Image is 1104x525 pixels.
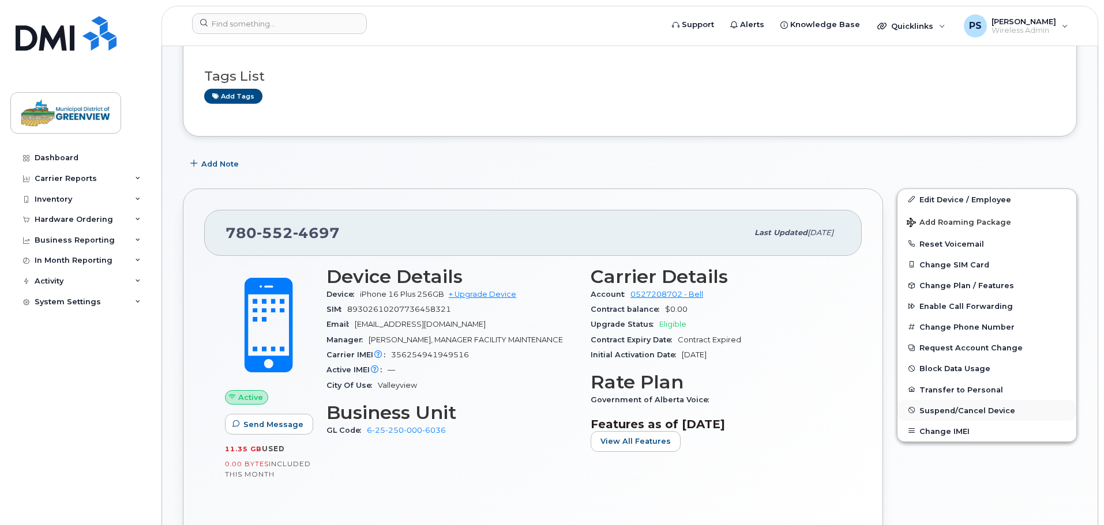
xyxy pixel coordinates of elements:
span: City Of Use [326,381,378,390]
span: Contract Expired [678,335,741,344]
span: Initial Activation Date [591,350,682,359]
button: Change Plan / Features [898,275,1076,296]
span: $0.00 [665,305,688,314]
button: Send Message [225,414,313,435]
h3: Rate Plan [591,372,841,392]
span: 4697 [293,224,340,241]
span: View All Features [600,436,671,447]
a: 6-25-250-000-6036 [367,426,446,435]
a: Edit Device / Employee [898,189,1076,210]
h3: Business Unit [326,402,577,423]
h3: Features as of [DATE] [591,417,841,431]
span: 552 [257,224,293,241]
span: [EMAIL_ADDRESS][DOMAIN_NAME] [355,320,486,328]
a: + Upgrade Device [449,290,516,299]
span: iPhone 16 Plus 256GB [360,290,444,299]
span: — [388,365,395,374]
h3: Device Details [326,266,577,287]
button: Request Account Change [898,337,1076,358]
span: GL Code [326,426,367,435]
a: 0527208702 - Bell [630,290,703,299]
button: Add Roaming Package [898,210,1076,233]
span: 89302610207736458321 [347,305,451,314]
span: [PERSON_NAME] [992,17,1056,26]
a: Alerts [722,13,772,36]
span: 356254941949516 [391,350,469,359]
span: Eligible [659,320,686,328]
button: Change IMEI [898,421,1076,441]
span: Last updated [754,228,808,237]
button: Suspend/Cancel Device [898,400,1076,421]
span: 780 [226,224,340,241]
a: Support [664,13,722,36]
a: Add tags [204,89,262,103]
span: Government of Alberta Voice [591,395,715,404]
span: [DATE] [682,350,707,359]
span: included this month [225,459,311,478]
span: PS [969,19,982,33]
span: [PERSON_NAME], MANAGER FACILITY MAINTENANCE [369,335,563,344]
button: Block Data Usage [898,358,1076,379]
span: Carrier IMEI [326,350,391,359]
button: Enable Call Forwarding [898,296,1076,316]
span: Add Roaming Package [907,218,1011,229]
span: Account [591,290,630,299]
span: Active IMEI [326,365,388,374]
span: Suspend/Cancel Device [919,406,1015,414]
a: Knowledge Base [772,13,868,36]
span: Email [326,320,355,328]
span: Knowledge Base [790,19,860,31]
button: Change Phone Number [898,316,1076,337]
span: Contract Expiry Date [591,335,678,344]
span: SIM [326,305,347,314]
div: Peter Stoodley [956,14,1076,37]
button: Transfer to Personal [898,379,1076,400]
span: Enable Call Forwarding [919,302,1013,311]
span: 11.35 GB [225,445,262,453]
span: Support [682,19,714,31]
span: Alerts [740,19,764,31]
h3: Carrier Details [591,266,841,287]
span: Active [238,392,263,403]
span: Contract balance [591,305,665,314]
span: Manager [326,335,369,344]
span: Change Plan / Features [919,281,1014,290]
div: Quicklinks [869,14,953,37]
span: Valleyview [378,381,417,390]
span: Wireless Admin [992,26,1056,35]
span: [DATE] [808,228,833,237]
span: Quicklinks [891,21,933,31]
input: Find something... [192,13,367,34]
span: Send Message [243,419,303,430]
span: Upgrade Status [591,320,659,328]
span: Device [326,290,360,299]
span: used [262,444,285,453]
h3: Tags List [204,69,1056,84]
button: Change SIM Card [898,254,1076,275]
button: Add Note [183,154,249,175]
button: Reset Voicemail [898,233,1076,254]
span: 0.00 Bytes [225,460,269,468]
span: Add Note [201,158,239,169]
button: View All Features [591,431,681,452]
